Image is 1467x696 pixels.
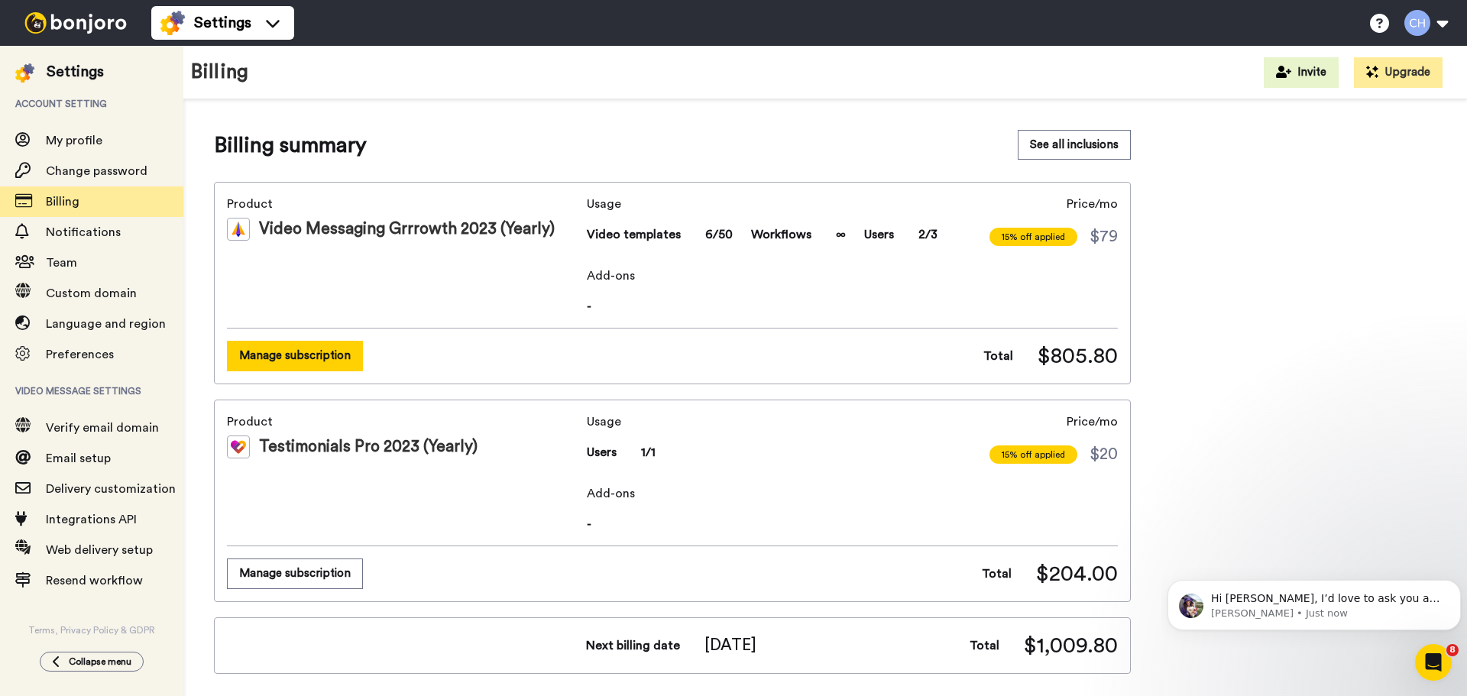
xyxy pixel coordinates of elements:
span: Price/mo [1067,195,1118,213]
span: $20 [1090,443,1118,466]
a: See all inclusions [1018,130,1131,160]
button: See all inclusions [1018,130,1131,160]
button: Upgrade [1354,57,1443,88]
span: Price/mo [1067,413,1118,431]
span: 1/1 [641,443,656,461]
span: - [587,297,1118,316]
span: Product [227,413,581,431]
span: My profile [46,134,102,147]
img: settings-colored.svg [160,11,185,35]
span: 6/50 [705,225,733,244]
span: Users [587,443,617,461]
h1: Billing [191,61,248,83]
img: bj-logo-header-white.svg [18,12,133,34]
span: Verify email domain [46,422,159,434]
span: $79 [1090,225,1118,248]
span: $204.00 [1036,558,1118,589]
span: Language and region [46,318,166,330]
span: Custom domain [46,287,137,299]
span: Billing summary [214,130,367,160]
span: 8 [1446,644,1459,656]
span: Preferences [46,348,114,361]
span: Next billing date [586,636,680,655]
button: Invite [1264,57,1339,88]
img: settings-colored.svg [15,63,34,83]
span: 2/3 [918,225,938,244]
span: 15% off applied [989,445,1077,464]
span: Total [970,636,999,655]
span: Integrations API [46,513,137,526]
span: [DATE] [704,634,756,657]
span: Workflows [751,225,811,244]
span: ∞ [836,225,846,244]
span: 15% off applied [989,228,1077,246]
span: Email setup [46,452,111,465]
span: Change password [46,165,147,177]
div: Video Messaging Grrrowth 2023 (Yearly) [227,218,581,241]
span: Web delivery setup [46,544,153,556]
button: Manage subscription [227,558,363,588]
span: Video templates [587,225,681,244]
div: Testimonials Pro 2023 (Yearly) [227,435,581,458]
span: Resend workflow [46,575,143,587]
div: Settings [47,61,104,83]
span: Delivery customization [46,483,176,495]
img: vm-color.svg [227,218,250,241]
span: Notifications [46,226,121,238]
span: Billing [46,196,79,208]
span: Team [46,257,77,269]
button: Manage subscription [227,341,363,371]
span: Usage [587,195,938,213]
span: $805.80 [1038,341,1118,371]
span: Users [864,225,894,244]
span: Total [982,565,1012,583]
span: Product [227,195,581,213]
span: Usage [587,413,656,431]
img: tm-color.svg [227,435,250,458]
span: Collapse menu [69,656,131,668]
span: $1,009.80 [1024,630,1118,661]
iframe: Intercom live chat [1415,644,1452,681]
span: Add-ons [587,484,1118,503]
span: Add-ons [587,267,1118,285]
span: Total [983,347,1013,365]
button: Collapse menu [40,652,144,672]
span: - [587,515,1118,533]
span: Settings [194,12,251,34]
iframe: Intercom notifications message [1161,548,1467,655]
